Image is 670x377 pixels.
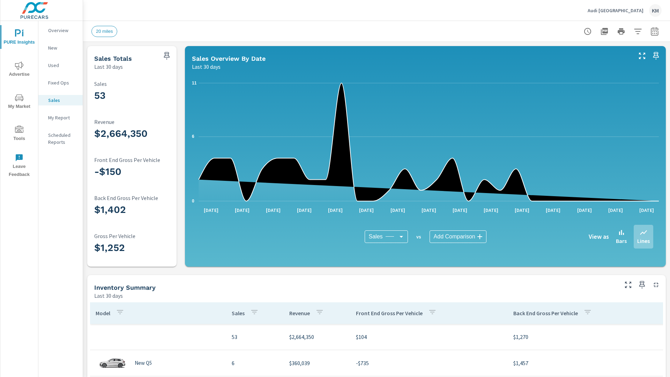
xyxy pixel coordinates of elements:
[48,62,77,69] p: Used
[597,24,611,38] button: "Export Report to PDF"
[479,207,503,214] p: [DATE]
[38,130,83,147] div: Scheduled Reports
[92,29,117,34] span: 20 miles
[261,207,285,214] p: [DATE]
[38,43,83,53] div: New
[94,128,186,140] h3: $2,664,350
[98,353,126,374] img: glamour
[513,359,655,367] p: $1,457
[94,284,156,291] h5: Inventory Summary
[434,233,475,240] span: Add Comparison
[232,310,245,317] p: Sales
[650,50,662,61] span: Save this to your personalized report
[94,166,186,178] h3: -$150
[631,24,645,38] button: Apply Filters
[430,230,486,243] div: Add Comparison
[354,207,379,214] p: [DATE]
[289,359,345,367] p: $360,039
[2,126,36,143] span: Tools
[94,204,186,216] h3: $1,402
[588,7,643,14] p: Audi [GEOGRAPHIC_DATA]
[2,94,36,111] span: My Market
[38,60,83,71] div: Used
[365,230,408,243] div: Sales
[161,50,172,61] span: Save this to your personalized report
[369,233,383,240] span: Sales
[417,207,441,214] p: [DATE]
[38,112,83,123] div: My Report
[94,242,186,254] h3: $1,252
[94,81,186,87] p: Sales
[94,195,186,201] p: Back End Gross Per Vehicle
[386,207,410,214] p: [DATE]
[94,157,186,163] p: Front End Gross Per Vehicle
[192,81,197,86] text: 11
[94,233,186,239] p: Gross Per Vehicle
[232,359,278,367] p: 6
[94,291,123,300] p: Last 30 days
[408,234,430,240] p: vs
[356,310,423,317] p: Front End Gross Per Vehicle
[292,207,317,214] p: [DATE]
[634,207,659,214] p: [DATE]
[513,310,578,317] p: Back End Gross Per Vehicle
[94,62,123,71] p: Last 30 days
[48,44,77,51] p: New
[192,199,194,204] text: 0
[96,310,110,317] p: Model
[510,207,534,214] p: [DATE]
[94,119,186,125] p: Revenue
[94,90,186,102] h3: 53
[636,279,648,290] span: Save this to your personalized report
[289,310,310,317] p: Revenue
[0,21,38,182] div: nav menu
[623,279,634,290] button: Make Fullscreen
[192,55,266,62] h5: Sales Overview By Date
[48,132,77,146] p: Scheduled Reports
[637,237,650,245] p: Lines
[48,27,77,34] p: Overview
[48,79,77,86] p: Fixed Ops
[448,207,472,214] p: [DATE]
[48,114,77,121] p: My Report
[2,29,36,46] span: PURE Insights
[356,359,502,367] p: -$735
[589,233,609,240] h6: View as
[614,24,628,38] button: Print Report
[636,50,648,61] button: Make Fullscreen
[572,207,597,214] p: [DATE]
[603,207,628,214] p: [DATE]
[513,333,655,341] p: $1,270
[230,207,254,214] p: [DATE]
[648,24,662,38] button: Select Date Range
[323,207,348,214] p: [DATE]
[192,134,194,139] text: 6
[38,95,83,105] div: Sales
[650,279,662,290] button: Minimize Widget
[616,237,627,245] p: Bars
[135,360,152,366] p: New Q5
[38,25,83,36] div: Overview
[48,97,77,104] p: Sales
[232,333,278,341] p: 53
[356,333,502,341] p: $104
[2,154,36,179] span: Leave Feedback
[2,61,36,79] span: Advertise
[199,207,223,214] p: [DATE]
[541,207,565,214] p: [DATE]
[289,333,345,341] p: $2,664,350
[94,55,132,62] h5: Sales Totals
[649,4,662,17] div: KM
[38,77,83,88] div: Fixed Ops
[192,62,221,71] p: Last 30 days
